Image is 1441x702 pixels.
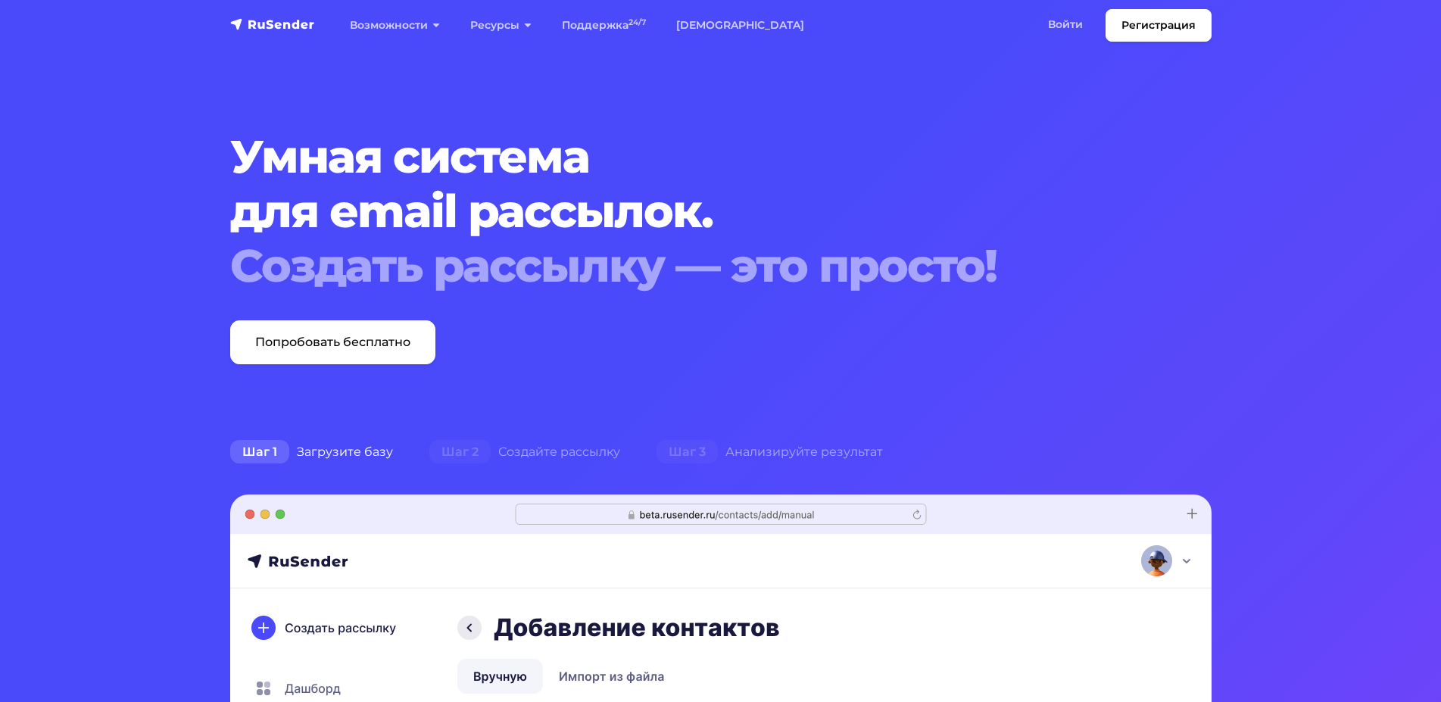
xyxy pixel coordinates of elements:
div: Анализируйте результат [638,437,901,467]
div: Создайте рассылку [411,437,638,467]
img: RuSender [230,17,315,32]
h1: Умная система для email рассылок. [230,129,1128,293]
span: Шаг 2 [429,440,491,464]
a: Ресурсы [455,10,547,41]
a: Попробовать бесплатно [230,320,435,364]
sup: 24/7 [628,17,646,27]
a: Регистрация [1106,9,1212,42]
span: Шаг 1 [230,440,289,464]
a: Войти [1033,9,1098,40]
div: Загрузите базу [212,437,411,467]
a: Поддержка24/7 [547,10,661,41]
span: Шаг 3 [657,440,718,464]
a: Возможности [335,10,455,41]
div: Создать рассылку — это просто! [230,239,1128,293]
a: [DEMOGRAPHIC_DATA] [661,10,819,41]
